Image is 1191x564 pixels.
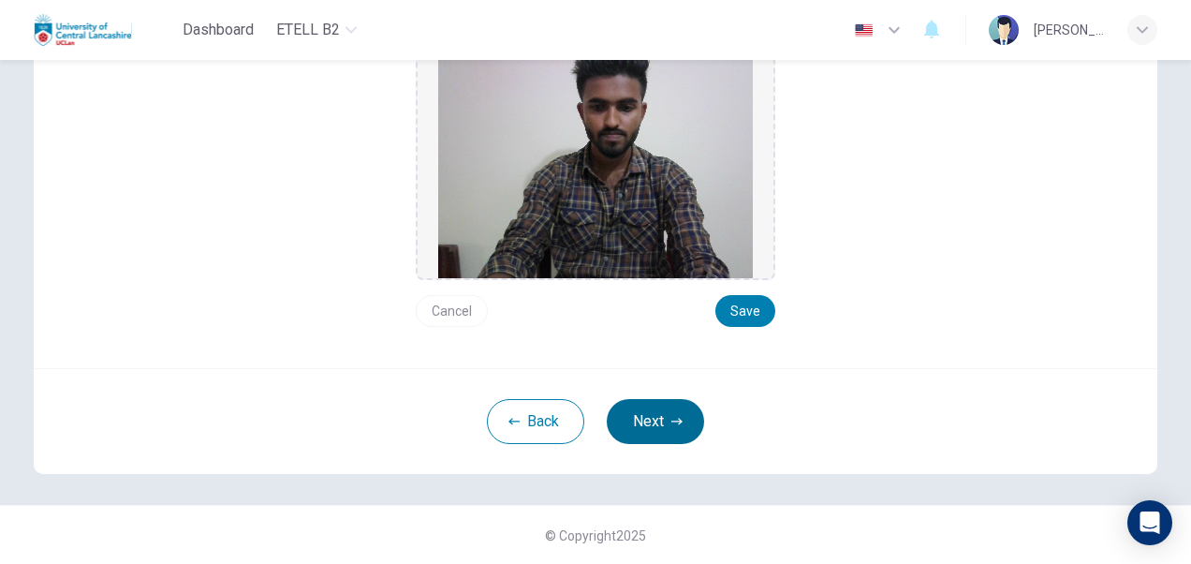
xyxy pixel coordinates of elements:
button: Next [607,399,704,444]
button: Back [487,399,584,444]
span: eTELL B2 [276,19,340,41]
a: Uclan logo [34,11,175,49]
button: Cancel [416,295,488,327]
button: Dashboard [175,13,261,47]
button: eTELL B2 [269,13,364,47]
button: Save [715,295,775,327]
span: Dashboard [183,19,254,41]
div: [PERSON_NAME] [1034,19,1105,41]
img: Uclan logo [34,11,132,49]
div: Open Intercom Messenger [1127,500,1172,545]
span: © Copyright 2025 [545,528,646,543]
img: en [852,23,875,37]
img: Profile picture [989,15,1019,45]
img: preview screemshot [438,35,753,278]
